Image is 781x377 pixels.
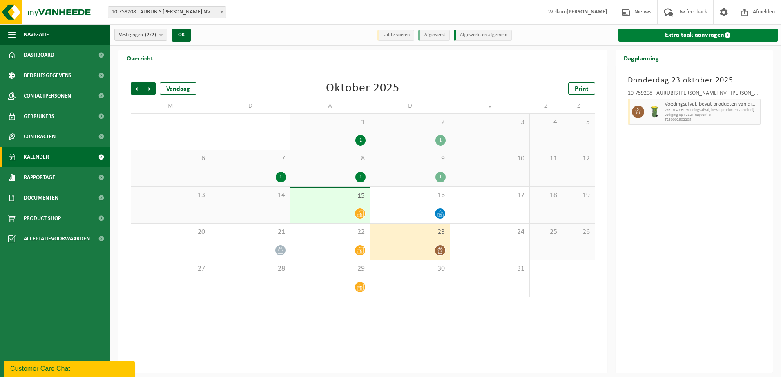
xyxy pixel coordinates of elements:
[648,106,661,118] img: WB-0140-HPE-GN-50
[295,154,366,163] span: 8
[575,86,589,92] span: Print
[214,154,286,163] span: 7
[210,99,290,113] td: D
[355,172,366,182] div: 1
[295,228,366,237] span: 22
[567,9,607,15] strong: [PERSON_NAME]
[160,82,196,95] div: Vandaag
[567,118,591,127] span: 5
[377,30,414,41] li: Uit te voeren
[567,228,591,237] span: 26
[618,29,778,42] a: Extra taak aanvragen
[374,118,445,127] span: 2
[295,192,366,201] span: 15
[534,118,558,127] span: 4
[450,99,530,113] td: V
[135,191,206,200] span: 13
[114,29,167,41] button: Vestigingen(2/2)
[24,45,54,65] span: Dashboard
[214,228,286,237] span: 21
[24,228,90,249] span: Acceptatievoorwaarden
[24,24,49,45] span: Navigatie
[214,191,286,200] span: 14
[172,29,191,42] button: OK
[454,30,512,41] li: Afgewerkt en afgemeld
[4,359,136,377] iframe: chat widget
[118,50,161,66] h2: Overzicht
[616,50,667,66] h2: Dagplanning
[568,82,595,95] a: Print
[435,135,446,146] div: 1
[131,99,210,113] td: M
[108,7,226,18] span: 10-759208 - AURUBIS OLEN NV - OLEN
[665,113,759,118] span: Lediging op vaste frequentie
[135,228,206,237] span: 20
[665,108,759,113] span: WB-0140-HP voedingsafval, bevat producten van dierlijke oors
[567,191,591,200] span: 19
[295,264,366,273] span: 29
[24,208,61,228] span: Product Shop
[135,154,206,163] span: 6
[454,154,525,163] span: 10
[24,106,54,126] span: Gebruikers
[454,118,525,127] span: 3
[534,154,558,163] span: 11
[119,29,156,41] span: Vestigingen
[530,99,562,113] td: Z
[628,74,761,86] h3: Donderdag 23 oktober 2025
[534,228,558,237] span: 25
[418,30,450,41] li: Afgewerkt
[145,32,156,38] count: (2/2)
[24,126,56,147] span: Contracten
[214,264,286,273] span: 28
[108,6,226,18] span: 10-759208 - AURUBIS OLEN NV - OLEN
[24,147,49,167] span: Kalender
[276,172,286,182] div: 1
[24,65,71,86] span: Bedrijfsgegevens
[370,99,450,113] td: D
[24,167,55,188] span: Rapportage
[24,86,71,106] span: Contactpersonen
[374,264,445,273] span: 30
[567,154,591,163] span: 12
[628,91,761,99] div: 10-759208 - AURUBIS [PERSON_NAME] NV - [PERSON_NAME]
[562,99,595,113] td: Z
[131,82,143,95] span: Vorige
[143,82,156,95] span: Volgende
[295,118,366,127] span: 1
[435,172,446,182] div: 1
[454,191,525,200] span: 17
[454,264,525,273] span: 31
[665,101,759,108] span: Voedingsafval, bevat producten van dierlijke oorsprong, onverpakt, categorie 3
[374,228,445,237] span: 23
[454,228,525,237] span: 24
[290,99,370,113] td: W
[374,154,445,163] span: 9
[135,264,206,273] span: 27
[326,82,399,95] div: Oktober 2025
[534,191,558,200] span: 18
[355,135,366,146] div: 1
[374,191,445,200] span: 16
[24,188,58,208] span: Documenten
[665,118,759,122] span: T250002302205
